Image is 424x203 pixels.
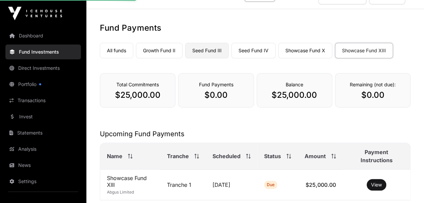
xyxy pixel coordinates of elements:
a: Seed Fund IV [231,43,276,58]
a: Seed Fund III [185,43,229,58]
a: Portfolio [5,77,81,92]
a: Invest [5,109,81,124]
span: Payment Instructions [349,148,403,164]
a: Direct Investments [5,61,81,76]
p: $25,000.00 [107,90,168,100]
span: Fund Payments [199,82,233,87]
a: Transactions [5,93,81,108]
span: Balance [286,82,303,87]
a: Fund Investments [5,45,81,59]
a: Showcase Fund XIII [335,43,393,58]
a: All funds [100,43,133,58]
span: Scheduled [213,152,241,160]
button: View [367,179,386,191]
span: Due [267,182,275,187]
td: Showcase Fund XIII [100,170,160,200]
td: Tranche 1 [160,170,206,200]
img: Icehouse Ventures Logo [8,7,62,20]
a: Showcase Fund X [278,43,332,58]
iframe: Chat Widget [390,171,424,203]
p: $0.00 [342,90,403,100]
td: [DATE] [206,170,257,200]
span: $25,000.00 [306,181,336,188]
a: News [5,158,81,173]
span: Abgus Limited [107,190,134,195]
span: Total Commitments [116,82,159,87]
span: Remaining (not due): [350,82,396,87]
span: Name [107,152,122,160]
p: $25,000.00 [264,90,325,100]
a: Statements [5,125,81,140]
h2: Upcoming Fund Payments [100,129,411,139]
a: Dashboard [5,28,81,43]
span: Amount [305,152,326,160]
h1: Fund Payments [100,23,411,33]
span: Status [264,152,281,160]
p: $0.00 [185,90,247,100]
span: Tranche [167,152,189,160]
a: Growth Fund II [136,43,182,58]
a: Analysis [5,142,81,156]
a: Settings [5,174,81,189]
